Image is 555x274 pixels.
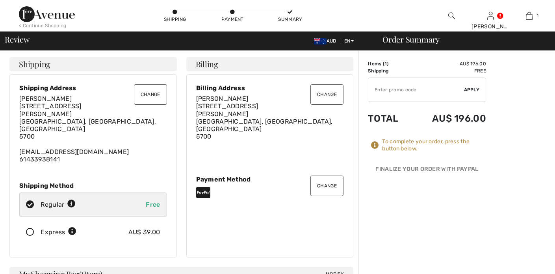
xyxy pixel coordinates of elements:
[19,60,50,68] span: Shipping
[464,86,480,93] span: Apply
[384,61,387,67] span: 1
[196,176,344,183] div: Payment Method
[487,12,494,19] a: Sign In
[310,84,343,105] button: Change
[368,105,410,132] td: Total
[196,102,333,140] span: [STREET_ADDRESS][PERSON_NAME] [GEOGRAPHIC_DATA], [GEOGRAPHIC_DATA], [GEOGRAPHIC_DATA] 5700
[19,95,72,102] span: [PERSON_NAME]
[510,11,548,20] a: 1
[146,201,160,208] span: Free
[196,95,249,102] span: [PERSON_NAME]
[368,60,410,67] td: Items ( )
[19,95,167,163] div: [EMAIL_ADDRESS][DOMAIN_NAME] 61433938141
[410,67,486,74] td: Free
[448,11,455,20] img: search the website
[368,177,486,194] iframe: PayPal
[163,16,187,23] div: Shipping
[19,84,167,92] div: Shipping Address
[19,102,156,140] span: [STREET_ADDRESS][PERSON_NAME] [GEOGRAPHIC_DATA], [GEOGRAPHIC_DATA], [GEOGRAPHIC_DATA] 5700
[487,11,494,20] img: My Info
[310,176,343,196] button: Change
[368,165,486,177] div: Finalize Your Order with PayPal
[41,200,76,209] div: Regular
[128,228,160,237] div: AU$ 39.00
[19,6,75,22] img: 1ère Avenue
[278,16,302,23] div: Summary
[196,84,344,92] div: Billing Address
[221,16,244,23] div: Payment
[536,12,538,19] span: 1
[196,60,218,68] span: Billing
[5,35,30,43] span: Review
[19,22,67,29] div: < Continue Shopping
[410,105,486,132] td: AU$ 196.00
[471,22,510,31] div: [PERSON_NAME]
[526,11,533,20] img: My Bag
[314,38,340,44] span: AUD
[368,67,410,74] td: Shipping
[410,60,486,67] td: AU$ 196.00
[134,84,167,105] button: Change
[373,35,550,43] div: Order Summary
[382,138,486,152] div: To complete your order, press the button below.
[41,228,76,237] div: Express
[344,38,354,44] span: EN
[19,182,167,189] div: Shipping Method
[314,38,327,44] img: Australian Dollar
[368,78,464,102] input: Promo code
